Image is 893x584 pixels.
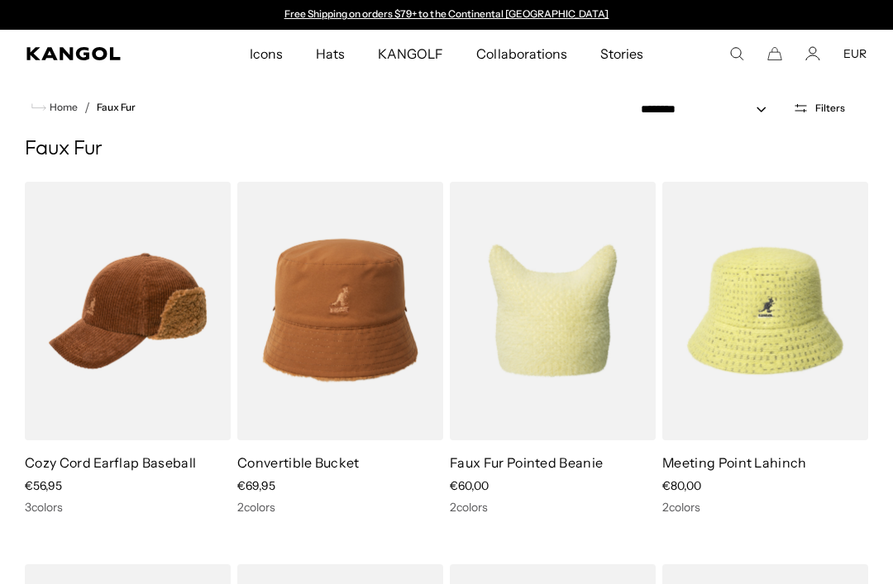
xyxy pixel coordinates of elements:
[662,478,701,493] span: €80,00
[662,182,868,440] img: Meeting Point Lahinch
[276,8,617,21] slideshow-component: Announcement bar
[450,500,656,515] div: 2 colors
[237,500,443,515] div: 2 colors
[276,8,617,21] div: Announcement
[460,30,583,78] a: Collaborations
[815,102,845,114] span: Filters
[378,30,443,78] span: KANGOLF
[250,30,283,78] span: Icons
[25,478,62,493] span: €56,95
[237,478,275,493] span: €69,95
[97,102,136,113] a: Faux Fur
[316,30,345,78] span: Hats
[450,182,656,440] img: Faux Fur Pointed Beanie
[361,30,460,78] a: KANGOLF
[276,8,617,21] div: 1 of 2
[662,454,807,471] a: Meeting Point Lahinch
[450,454,603,471] a: Faux Fur Pointed Beanie
[476,30,566,78] span: Collaborations
[78,97,90,117] li: /
[584,30,660,78] a: Stories
[46,102,78,113] span: Home
[25,500,231,515] div: 3 colors
[237,182,443,440] img: Convertible Bucket
[25,454,196,471] a: Cozy Cord Earflap Baseball
[634,101,783,118] select: Sort by: Featured
[729,46,744,61] summary: Search here
[26,47,165,60] a: Kangol
[25,182,231,440] img: Cozy Cord Earflap Baseball
[600,30,643,78] span: Stories
[450,478,489,493] span: €60,00
[805,46,820,61] a: Account
[233,30,299,78] a: Icons
[284,7,609,20] a: Free Shipping on orders $79+ to the Continental [GEOGRAPHIC_DATA]
[783,101,855,116] button: Open filters
[237,454,360,471] a: Convertible Bucket
[843,46,867,61] button: EUR
[767,46,782,61] button: Cart
[31,100,78,115] a: Home
[299,30,361,78] a: Hats
[25,137,868,162] h1: Faux Fur
[662,500,868,515] div: 2 colors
